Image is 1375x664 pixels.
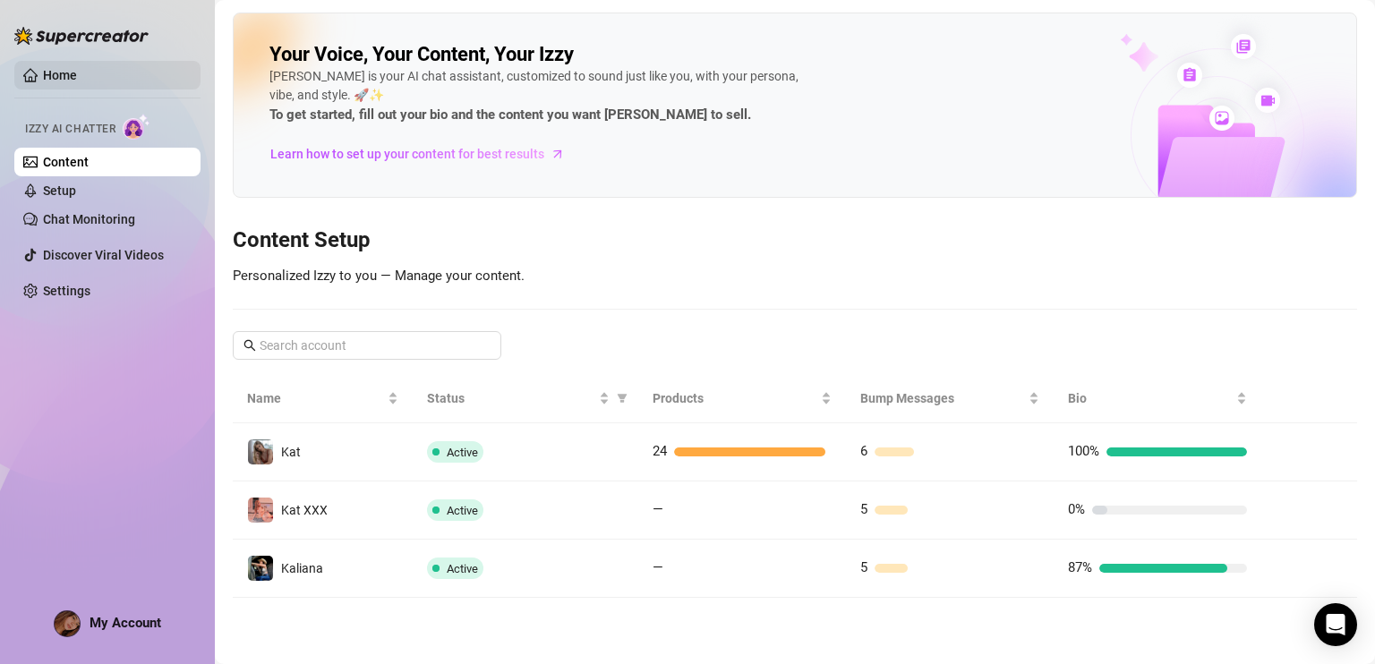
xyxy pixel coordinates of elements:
span: Personalized Izzy to you — Manage your content. [233,268,525,284]
span: — [653,559,663,575]
a: Home [43,68,77,82]
span: 24 [653,443,667,459]
th: Status [413,374,637,423]
span: 6 [860,443,867,459]
img: AI Chatter [123,114,150,140]
span: 5 [860,559,867,575]
span: 5 [860,501,867,517]
span: filter [613,385,631,412]
span: 87% [1068,559,1092,575]
span: Kaliana [281,561,323,575]
th: Bump Messages [846,374,1054,423]
span: Products [653,388,817,408]
img: Kaliana [248,556,273,581]
span: 0% [1068,501,1085,517]
img: logo-BBDzfeDw.svg [14,27,149,45]
span: filter [617,393,628,404]
div: Open Intercom Messenger [1314,603,1357,646]
a: Learn how to set up your content for best results [269,140,578,168]
span: Active [447,504,478,517]
a: Setup [43,183,76,198]
a: Discover Viral Videos [43,248,164,262]
a: Chat Monitoring [43,212,135,226]
a: Content [43,155,89,169]
img: Kat [248,439,273,464]
strong: To get started, fill out your bio and the content you want [PERSON_NAME] to sell. [269,106,751,123]
span: Izzy AI Chatter [25,121,115,138]
span: Bump Messages [860,388,1025,408]
span: Kat XXX [281,503,328,517]
h2: Your Voice, Your Content, Your Izzy [269,42,574,67]
span: Active [447,446,478,459]
th: Name [233,374,413,423]
img: Kat XXX [248,498,273,523]
span: Status [427,388,594,408]
span: Bio [1068,388,1233,408]
th: Bio [1054,374,1261,423]
span: Kat [281,445,301,459]
span: Name [247,388,384,408]
h3: Content Setup [233,226,1357,255]
span: arrow-right [549,145,567,163]
span: My Account [90,615,161,631]
img: ai-chatter-content-library-cLFOSyPT.png [1079,14,1356,197]
span: search [243,339,256,352]
img: ACg8ocLQtw9G8DWce4EhwYOefNVbo3Z2D-QayCjbtsWa7cwKuBy-gd5uCQ=s96-c [55,611,80,636]
span: Active [447,562,478,575]
a: Settings [43,284,90,298]
input: Search account [260,336,476,355]
th: Products [638,374,846,423]
span: 100% [1068,443,1099,459]
span: Learn how to set up your content for best results [270,144,544,164]
div: [PERSON_NAME] is your AI chat assistant, customized to sound just like you, with your persona, vi... [269,67,807,126]
span: — [653,501,663,517]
